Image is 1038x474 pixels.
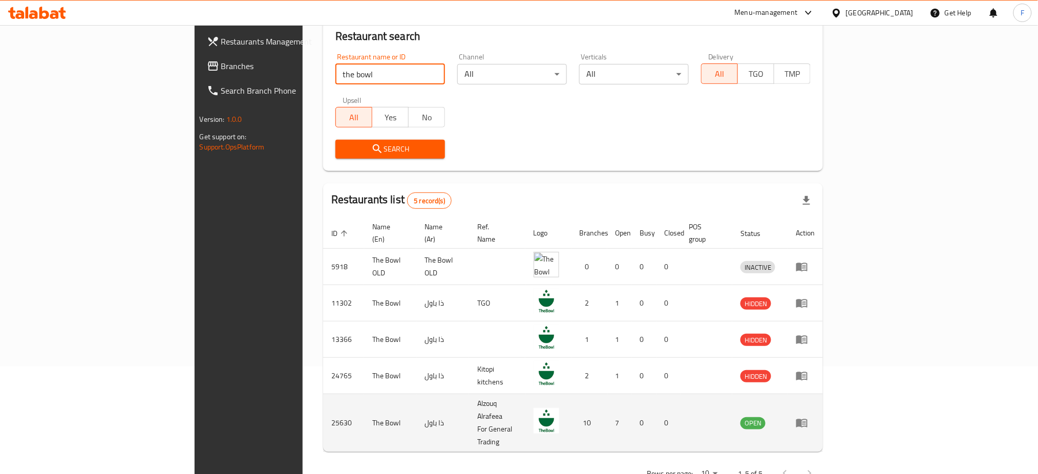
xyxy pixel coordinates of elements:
[778,67,807,81] span: TMP
[477,221,513,245] span: Ref. Name
[200,113,225,126] span: Version:
[335,107,372,127] button: All
[740,262,775,273] span: INACTIVE
[742,67,770,81] span: TGO
[607,285,632,321] td: 1
[656,249,681,285] td: 0
[416,394,469,452] td: ذا باول
[607,249,632,285] td: 0
[221,84,360,97] span: Search Branch Phone
[335,140,445,159] button: Search
[689,221,721,245] span: POS group
[632,321,656,358] td: 0
[364,285,417,321] td: The Bowl
[740,417,766,429] div: OPEN
[579,64,689,84] div: All
[706,67,734,81] span: All
[1021,7,1024,18] span: F
[200,130,247,143] span: Get support on:
[221,35,360,48] span: Restaurants Management
[331,227,351,240] span: ID
[632,285,656,321] td: 0
[200,140,265,154] a: Support.OpsPlatform
[774,63,811,84] button: TMP
[364,321,417,358] td: The Bowl
[331,192,452,209] h2: Restaurants list
[740,334,771,346] span: HIDDEN
[796,261,815,273] div: Menu
[632,394,656,452] td: 0
[656,321,681,358] td: 0
[425,221,456,245] span: Name (Ar)
[416,358,469,394] td: ذا باول
[740,371,771,382] span: HIDDEN
[364,249,417,285] td: The Bowl OLD
[796,333,815,346] div: Menu
[408,196,451,206] span: 5 record(s)
[735,7,798,19] div: Menu-management
[701,63,738,84] button: All
[416,321,469,358] td: ذا باول
[571,321,607,358] td: 1
[788,218,823,249] th: Action
[376,110,405,125] span: Yes
[199,78,368,103] a: Search Branch Phone
[632,218,656,249] th: Busy
[607,218,632,249] th: Open
[199,29,368,54] a: Restaurants Management
[740,370,771,382] div: HIDDEN
[737,63,774,84] button: TGO
[656,394,681,452] td: 0
[656,218,681,249] th: Closed
[340,110,368,125] span: All
[571,218,607,249] th: Branches
[199,54,368,78] a: Branches
[656,285,681,321] td: 0
[221,60,360,72] span: Branches
[469,394,525,452] td: Alzouq Alrafeea For General Trading
[416,285,469,321] td: ذا باول
[571,394,607,452] td: 10
[534,361,559,386] img: The Bowl
[364,394,417,452] td: The Bowl
[469,358,525,394] td: Kitopi kitchens
[740,227,774,240] span: Status
[794,188,819,213] div: Export file
[323,218,823,452] table: enhanced table
[740,417,766,429] span: OPEN
[607,358,632,394] td: 1
[226,113,242,126] span: 1.0.0
[632,249,656,285] td: 0
[343,97,362,104] label: Upsell
[534,408,559,434] img: The Bowl
[413,110,441,125] span: No
[408,107,445,127] button: No
[335,29,811,44] h2: Restaurant search
[364,358,417,394] td: The Bowl
[796,297,815,309] div: Menu
[534,288,559,314] img: The Bowl
[796,417,815,429] div: Menu
[372,221,405,245] span: Name (En)
[632,358,656,394] td: 0
[372,107,409,127] button: Yes
[571,285,607,321] td: 2
[708,53,734,60] label: Delivery
[344,143,437,156] span: Search
[571,249,607,285] td: 0
[416,249,469,285] td: The Bowl OLD
[534,325,559,350] img: The Bowl
[740,298,771,310] span: HIDDEN
[846,7,914,18] div: [GEOGRAPHIC_DATA]
[525,218,571,249] th: Logo
[469,285,525,321] td: TGO
[571,358,607,394] td: 2
[607,321,632,358] td: 1
[335,64,445,84] input: Search for restaurant name or ID..
[607,394,632,452] td: 7
[656,358,681,394] td: 0
[534,252,559,277] img: The Bowl OLD
[740,297,771,310] div: HIDDEN
[407,192,452,209] div: Total records count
